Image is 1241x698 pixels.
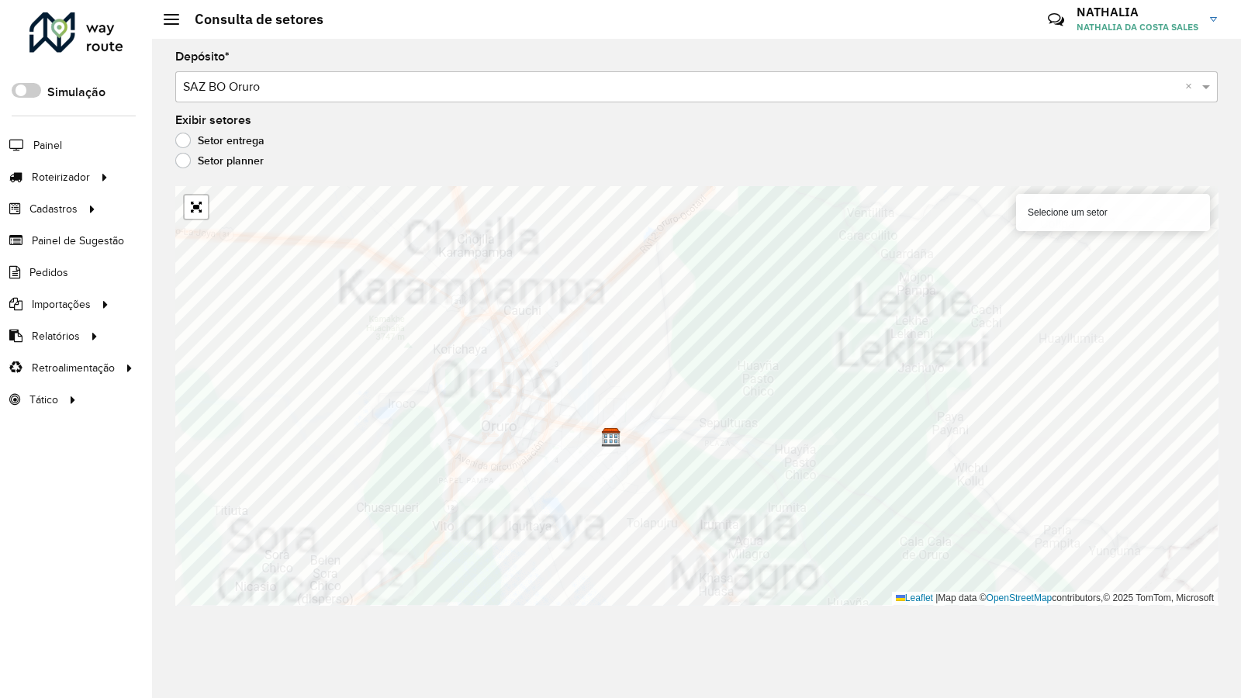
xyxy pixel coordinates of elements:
span: Cadastros [29,201,78,217]
label: Depósito [175,47,230,66]
div: Map data © contributors,© 2025 TomTom, Microsoft [892,592,1218,605]
a: OpenStreetMap [987,593,1053,603]
span: Painel [33,137,62,154]
label: Setor entrega [175,133,264,148]
label: Setor planner [175,153,264,168]
span: Roteirizador [32,169,90,185]
span: Pedidos [29,264,68,281]
a: Contato Rápido [1039,3,1073,36]
span: Importações [32,296,91,313]
label: Exibir setores [175,111,251,130]
h2: Consulta de setores [179,11,323,28]
span: Clear all [1185,78,1198,96]
span: | [935,593,938,603]
span: Tático [29,392,58,408]
span: Relatórios [32,328,80,344]
a: Leaflet [896,593,933,603]
a: Abrir mapa em tela cheia [185,195,208,219]
div: Selecione um setor [1016,194,1210,231]
span: NATHALIA DA COSTA SALES [1077,20,1198,34]
h3: NATHALIA [1077,5,1198,19]
label: Simulação [47,83,105,102]
span: Retroalimentação [32,360,115,376]
span: Painel de Sugestão [32,233,124,249]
